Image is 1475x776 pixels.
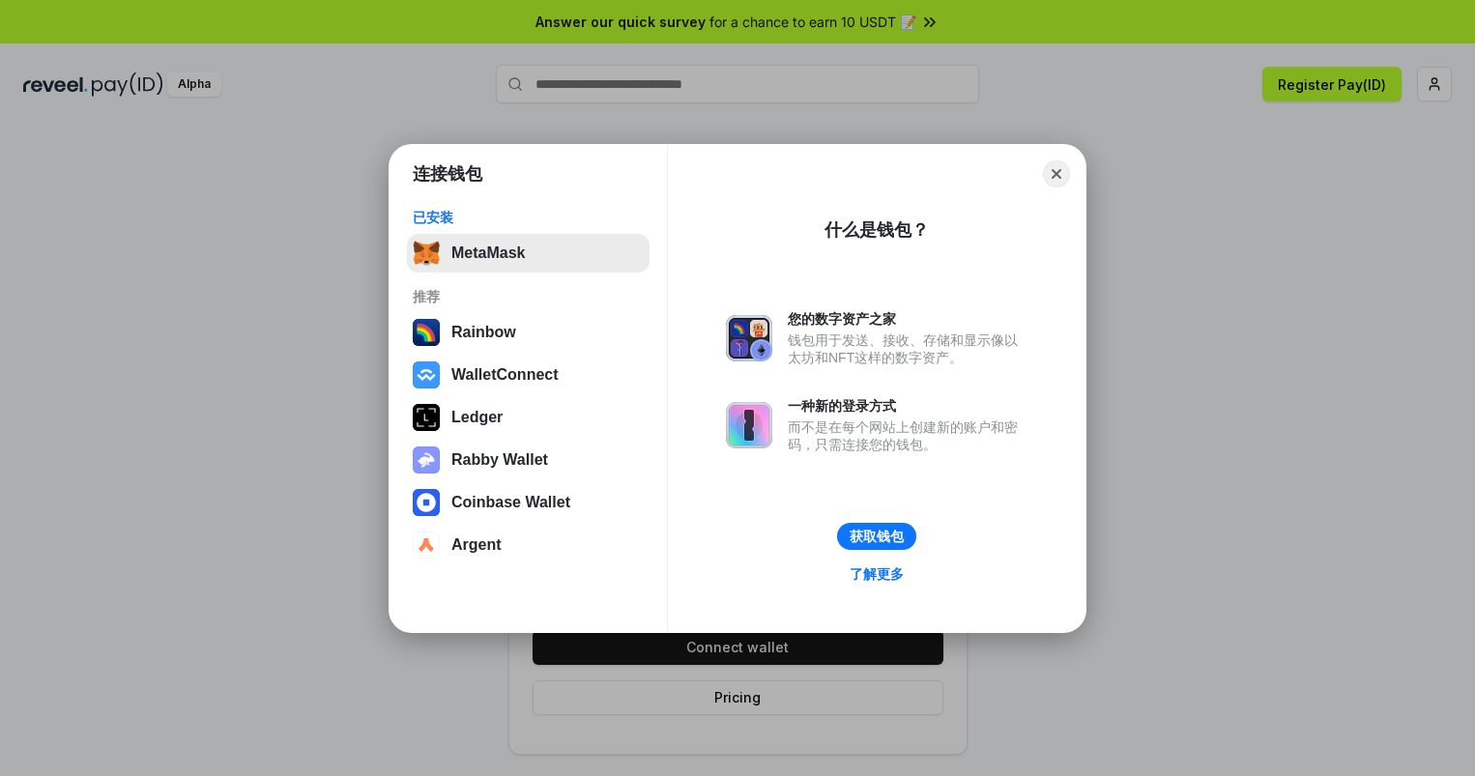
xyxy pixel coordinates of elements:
button: Rabby Wallet [407,441,650,479]
button: Close [1043,160,1070,187]
div: 钱包用于发送、接收、存储和显示像以太坊和NFT这样的数字资产。 [788,331,1027,366]
div: 您的数字资产之家 [788,310,1027,328]
div: MetaMask [451,244,525,262]
div: 推荐 [413,288,644,305]
img: svg+xml,%3Csvg%20fill%3D%22none%22%20height%3D%2233%22%20viewBox%3D%220%200%2035%2033%22%20width%... [413,240,440,267]
div: Rainbow [451,324,516,341]
div: 什么是钱包？ [824,218,929,242]
div: WalletConnect [451,366,559,384]
img: svg+xml,%3Csvg%20width%3D%22120%22%20height%3D%22120%22%20viewBox%3D%220%200%20120%20120%22%20fil... [413,319,440,346]
button: WalletConnect [407,356,650,394]
div: 一种新的登录方式 [788,397,1027,415]
button: Ledger [407,398,650,437]
div: 而不是在每个网站上创建新的账户和密码，只需连接您的钱包。 [788,418,1027,453]
div: Rabby Wallet [451,451,548,469]
button: Rainbow [407,313,650,352]
button: Coinbase Wallet [407,483,650,522]
div: Ledger [451,409,503,426]
div: Argent [451,536,502,554]
img: svg+xml,%3Csvg%20width%3D%2228%22%20height%3D%2228%22%20viewBox%3D%220%200%2028%2028%22%20fill%3D... [413,489,440,516]
div: Coinbase Wallet [451,494,570,511]
h1: 连接钱包 [413,162,482,186]
button: Argent [407,526,650,564]
img: svg+xml,%3Csvg%20xmlns%3D%22http%3A%2F%2Fwww.w3.org%2F2000%2Fsvg%22%20width%3D%2228%22%20height%3... [413,404,440,431]
img: svg+xml,%3Csvg%20xmlns%3D%22http%3A%2F%2Fwww.w3.org%2F2000%2Fsvg%22%20fill%3D%22none%22%20viewBox... [413,446,440,474]
img: svg+xml,%3Csvg%20xmlns%3D%22http%3A%2F%2Fwww.w3.org%2F2000%2Fsvg%22%20fill%3D%22none%22%20viewBox... [726,402,772,448]
button: 获取钱包 [837,523,916,550]
div: 获取钱包 [850,528,904,545]
div: 已安装 [413,209,644,226]
div: 了解更多 [850,565,904,583]
img: svg+xml,%3Csvg%20width%3D%2228%22%20height%3D%2228%22%20viewBox%3D%220%200%2028%2028%22%20fill%3D... [413,361,440,388]
img: svg+xml,%3Csvg%20xmlns%3D%22http%3A%2F%2Fwww.w3.org%2F2000%2Fsvg%22%20fill%3D%22none%22%20viewBox... [726,315,772,361]
button: MetaMask [407,234,650,273]
img: svg+xml,%3Csvg%20width%3D%2228%22%20height%3D%2228%22%20viewBox%3D%220%200%2028%2028%22%20fill%3D... [413,532,440,559]
a: 了解更多 [838,561,915,587]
